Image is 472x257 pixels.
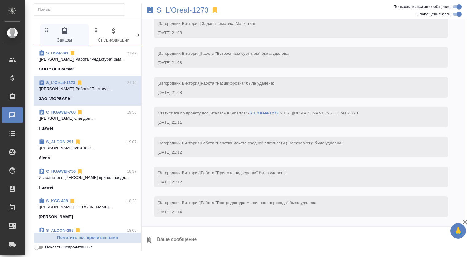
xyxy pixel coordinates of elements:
a: C_HUAWEI-760 [46,110,76,114]
span: Показать непрочитанные [45,244,93,250]
div: [DATE] 21:08 [158,30,427,36]
a: S_USM-393 [46,51,68,55]
span: 🙏 [453,224,463,237]
p: 21:14 [127,80,136,86]
span: [Загородних Виктория] [158,81,274,86]
a: S_L’Oreal-1273 [156,7,209,13]
span: [Загородних Виктория] Задана тематика: [158,21,255,26]
a: S_L’Oreal-1273 [46,80,75,85]
svg: Отписаться [69,50,76,56]
span: Cтатистика по проекту посчиталась в Smartcat - ">[URL][DOMAIN_NAME]">S_L’Oreal-1273 [158,111,358,115]
p: 19:07 [127,139,136,145]
span: Работа "Расшифровка" была удалена: [201,81,274,86]
p: 18:37 [127,168,136,175]
p: [[PERSON_NAME]] Работа "Редактура" был... [39,56,136,62]
p: Alcon [39,155,50,161]
a: S_L’Oreal-1273 [249,111,279,115]
span: [Загородних Виктория] [158,141,343,145]
svg: Отписаться [75,227,81,234]
div: S_ALCON-29119:07[[PERSON_NAME] макета с...Alcon [34,135,141,165]
p: Huawei [39,184,53,191]
p: ООО "ХК ЮэСэМ" [39,66,74,72]
p: [[PERSON_NAME]] Работа "Постреда... [39,86,136,92]
div: [DATE] 21:08 [158,90,427,96]
p: [PERSON_NAME] [39,214,73,220]
svg: Отписаться [77,80,83,86]
div: S_KCC-40818:28[[PERSON_NAME]] [PERSON_NAME]...[PERSON_NAME] [34,194,141,224]
button: 🙏 [450,223,466,239]
div: [DATE] 21:08 [158,60,427,66]
p: Huawei [39,125,53,131]
div: C_HUAWEI-76019:58[[PERSON_NAME] слайдов ...Huawei [34,106,141,135]
svg: Зажми и перетащи, чтобы поменять порядок вкладок [44,27,50,33]
span: Работа "Приемка подверстки" была удалена: [201,171,287,175]
a: S_KCC-408 [46,199,68,203]
span: Спецификации [93,27,135,44]
p: ЗАО "ЛОРЕАЛЬ" [39,96,73,102]
span: Работа "Встроенные субтитры" была удалена: [201,51,289,56]
span: [Загородних Виктория] [158,51,289,56]
button: Пометить все прочитанными [34,232,141,243]
svg: Отписаться [69,198,75,204]
p: [[PERSON_NAME] слайдов ... [39,115,136,122]
p: 19:58 [127,109,136,115]
span: [Загородних Виктория] [158,171,287,175]
span: Маркетинг [236,21,256,26]
p: 21:42 [127,50,136,56]
p: [[PERSON_NAME] макета с... [39,145,136,151]
span: Пометить все прочитанными [37,234,138,241]
div: C_HUAWEI-75618:37Исполнитель [PERSON_NAME] принял предл...Huawei [34,165,141,194]
div: [DATE] 21:14 [158,209,427,215]
svg: Отписаться [77,168,83,175]
span: Оповещения-логи [416,11,450,17]
span: [Загородних Виктория] [158,200,317,205]
p: [[PERSON_NAME]] [PERSON_NAME]... [39,204,136,210]
p: 18:28 [127,198,136,204]
p: Исполнитель [PERSON_NAME] принял предл... [39,175,136,181]
p: 18:09 [127,227,136,234]
span: Работа "Верстка макета средней сложности (FrameMaker)" была удалена: [201,141,342,145]
input: Поиск [38,5,125,14]
div: S_L’Oreal-127321:14[[PERSON_NAME]] Работа "Постреда...ЗАО "ЛОРЕАЛЬ" [34,76,141,106]
div: [DATE] 21:12 [158,149,427,155]
div: S_ALCON-28518:09[[PERSON_NAME]] Работа Постредактура ма...Alcon [34,224,141,253]
span: Пользовательские сообщения [393,4,450,10]
span: Работа "Постредактура машинного перевода" была удалена: [201,200,317,205]
div: [DATE] 21:12 [158,179,427,185]
span: Заказы [44,27,85,44]
div: [DATE] 21:11 [158,119,427,126]
a: S_ALCON-285 [46,228,73,233]
svg: Отписаться [75,139,81,145]
div: S_USM-39321:42[[PERSON_NAME]] Работа "Редактура" был...ООО "ХК ЮэСэМ" [34,46,141,76]
a: S_ALCON-291 [46,139,73,144]
svg: Отписаться [77,109,83,115]
a: C_HUAWEI-756 [46,169,76,174]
